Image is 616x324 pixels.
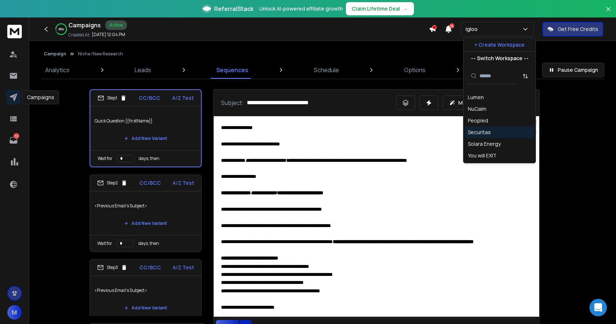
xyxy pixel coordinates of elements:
[214,4,253,13] span: ReferralStack
[7,305,22,320] button: M
[78,51,123,57] p: Niche /New Research
[212,61,253,79] a: Sequences
[41,61,74,79] a: Analytics
[139,179,161,187] p: CC/BCC
[139,264,161,271] p: CC/BCC
[173,264,194,271] p: A/Z Test
[97,241,112,246] p: Wait for
[518,69,533,83] button: Sort by Sort A-Z
[468,152,497,159] div: You will EXIT
[346,2,414,15] button: Claim Lifetime Deal→
[400,61,430,79] a: Options
[449,23,454,28] span: 14
[45,66,70,74] p: Analytics
[97,264,127,271] div: Step 3
[98,156,112,161] p: Wait for
[466,26,481,33] p: Igloo
[468,94,484,101] div: Lumen
[97,180,127,186] div: Step 2
[95,111,197,131] p: Quick Question {{firstName}}
[403,5,408,12] span: →
[474,41,525,48] p: + Create Workspace
[259,5,343,12] p: Unlock AI-powered affiliate growth
[463,38,536,51] button: + Create Workspace
[22,90,59,104] div: Campaigns
[138,241,159,246] p: days, then
[105,20,127,30] div: Active
[468,117,488,124] div: Peopled
[471,55,529,62] p: --- Switch Workspace ---
[604,4,613,22] button: Close banner
[92,32,125,38] p: [DATE] 12:04 PM
[443,95,525,110] button: Magic AI Generator
[139,94,160,102] p: CC/BCC
[404,66,426,74] p: Options
[309,61,343,79] a: Schedule
[130,61,155,79] a: Leads
[172,94,194,102] p: A/Z Test
[68,32,90,38] p: Created At:
[13,133,19,139] p: 112
[173,179,194,187] p: A/Z Test
[558,26,598,33] p: Get Free Credits
[468,105,486,113] div: NuCalm
[94,280,197,301] p: <Previous Email's Subject>
[589,299,607,316] div: Open Intercom Messenger
[139,156,159,161] p: days, then
[468,140,501,148] div: Solara Energy
[542,22,603,36] button: Get Free Credits
[542,63,604,77] button: Pause Campaign
[135,66,151,74] p: Leads
[468,129,491,136] div: Securitas
[44,51,66,57] button: Campaign
[216,66,248,74] p: Sequences
[314,66,339,74] p: Schedule
[458,99,505,106] p: Magic AI Generator
[6,133,21,148] a: 112
[90,175,202,252] li: Step2CC/BCCA/Z Test<Previous Email's Subject>Add New VariantWait fordays, then
[221,98,244,107] p: Subject:
[118,131,173,146] button: Add New Variant
[94,196,197,216] p: <Previous Email's Subject>
[68,21,101,30] h1: Campaigns
[118,216,173,231] button: Add New Variant
[118,301,173,315] button: Add New Variant
[98,95,127,101] div: Step 1
[59,27,64,31] p: 88 %
[90,89,202,167] li: Step1CC/BCCA/Z TestQuick Question {{firstName}}Add New VariantWait fordays, then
